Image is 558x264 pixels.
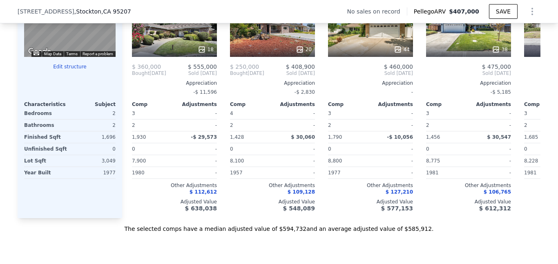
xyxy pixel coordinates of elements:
[487,134,511,140] span: $ 30,547
[426,167,467,178] div: 1981
[230,80,315,86] div: Appreciation
[426,120,467,131] div: 2
[230,111,233,116] span: 4
[524,158,538,164] span: 8,228
[24,108,68,119] div: Bedrooms
[132,120,173,131] div: 2
[381,205,413,212] span: $ 577,153
[328,182,413,189] div: Other Adjustments
[328,70,413,77] span: Sold [DATE]
[230,158,244,164] span: 8,100
[328,101,371,108] div: Comp
[230,120,271,131] div: 2
[191,134,217,140] span: -$ 29,573
[272,101,315,108] div: Adjustments
[24,167,68,178] div: Year Built
[426,101,469,108] div: Comp
[176,167,217,178] div: -
[132,146,135,152] span: 0
[484,189,511,195] span: $ 106,765
[372,120,413,131] div: -
[372,108,413,119] div: -
[328,167,369,178] div: 1977
[291,134,315,140] span: $ 30,060
[176,120,217,131] div: -
[230,167,271,178] div: 1957
[328,120,369,131] div: 2
[230,199,315,205] div: Adjusted Value
[101,8,131,15] span: , CA 95207
[426,134,440,140] span: 1,456
[71,167,116,178] div: 1977
[492,45,508,54] div: 38
[185,205,217,212] span: $ 638,038
[176,143,217,155] div: -
[166,70,217,77] span: Sold [DATE]
[328,199,413,205] div: Adjusted Value
[347,7,406,16] div: No sales on record
[71,143,116,155] div: 0
[524,3,540,20] button: Show Options
[190,189,217,195] span: $ 112,612
[132,70,150,77] span: Bought
[26,46,53,57] a: Open this area in Google Maps (opens a new window)
[264,70,315,77] span: Sold [DATE]
[426,199,511,205] div: Adjusted Value
[470,143,511,155] div: -
[426,80,511,86] div: Appreciation
[198,45,214,54] div: 18
[44,51,61,57] button: Map Data
[387,134,413,140] span: -$ 10,056
[524,111,527,116] span: 3
[132,167,173,178] div: 1980
[18,7,74,16] span: [STREET_ADDRESS]
[176,155,217,167] div: -
[33,52,39,55] button: Keyboard shortcuts
[132,111,135,116] span: 3
[132,80,217,86] div: Appreciation
[470,155,511,167] div: -
[426,182,511,189] div: Other Adjustments
[193,89,217,95] span: -$ 11,596
[470,167,511,178] div: -
[489,4,518,19] button: SAVE
[288,189,315,195] span: $ 109,128
[188,63,217,70] span: $ 555,000
[296,45,312,54] div: 20
[328,86,413,98] div: -
[479,205,511,212] span: $ 612,312
[328,111,331,116] span: 3
[132,182,217,189] div: Other Adjustments
[491,89,511,95] span: -$ 5,185
[24,143,68,155] div: Unfinished Sqft
[132,134,146,140] span: 1,930
[295,89,315,95] span: -$ 2,830
[230,63,259,70] span: $ 250,000
[469,101,511,108] div: Adjustments
[386,189,413,195] span: $ 127,210
[372,155,413,167] div: -
[274,143,315,155] div: -
[230,70,248,77] span: Bought
[470,120,511,131] div: -
[328,158,342,164] span: 8,800
[132,70,166,77] div: [DATE]
[132,199,217,205] div: Adjusted Value
[132,63,161,70] span: $ 360,000
[470,108,511,119] div: -
[230,134,244,140] span: 1,428
[274,167,315,178] div: -
[328,80,413,86] div: Appreciation
[449,8,479,15] span: $407,000
[24,63,116,70] button: Edit structure
[328,146,331,152] span: 0
[24,131,68,143] div: Finished Sqft
[524,134,538,140] span: 1,685
[71,120,116,131] div: 2
[394,45,410,54] div: 44
[66,52,78,56] a: Terms (opens in new tab)
[426,158,440,164] span: 8,775
[426,146,429,152] span: 0
[71,108,116,119] div: 2
[230,182,315,189] div: Other Adjustments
